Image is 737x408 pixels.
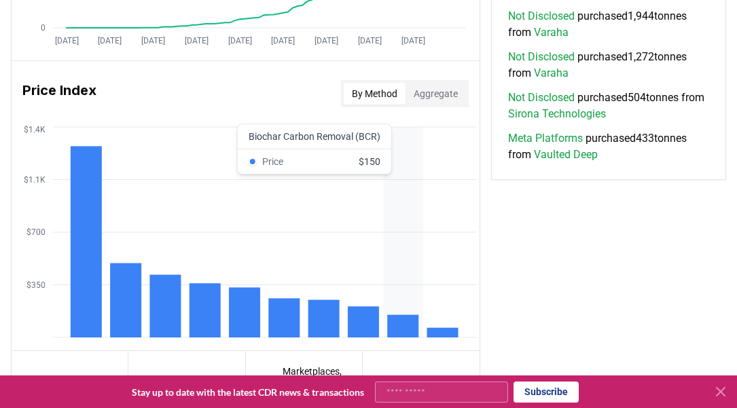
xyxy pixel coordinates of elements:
[508,8,709,41] span: purchased 1,944 tonnes from
[344,83,406,105] button: By Method
[185,36,209,45] tspan: [DATE]
[534,147,598,163] a: Vaulted Deep
[358,36,382,45] tspan: [DATE]
[24,125,46,134] tspan: $1.4K
[314,36,338,45] tspan: [DATE]
[22,80,96,107] h3: Price Index
[26,227,46,237] tspan: $700
[508,106,606,122] a: Sirona Technologies
[26,280,46,290] tspan: $350
[271,36,295,45] tspan: [DATE]
[508,49,575,65] a: Not Disclosed
[24,175,46,185] tspan: $1.1K
[508,8,575,24] a: Not Disclosed
[55,36,79,45] tspan: [DATE]
[283,365,348,405] p: Marketplaces, Registries, & Services
[508,130,583,147] a: Meta Platforms
[401,36,425,45] tspan: [DATE]
[141,36,165,45] tspan: [DATE]
[228,36,252,45] tspan: [DATE]
[508,130,709,163] span: purchased 433 tonnes from
[534,24,569,41] a: Varaha
[406,83,466,105] button: Aggregate
[41,23,46,33] tspan: 0
[508,90,575,106] a: Not Disclosed
[534,65,569,81] a: Varaha
[508,49,709,81] span: purchased 1,272 tonnes from
[98,36,122,45] tspan: [DATE]
[508,90,709,122] span: purchased 504 tonnes from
